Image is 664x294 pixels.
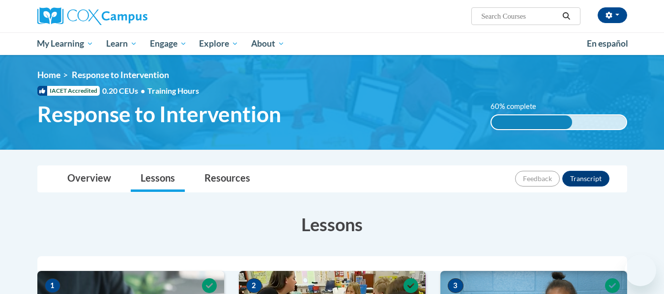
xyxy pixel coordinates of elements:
[37,86,100,96] span: IACET Accredited
[251,38,285,50] span: About
[246,278,262,293] span: 2
[559,10,574,22] button: Search
[31,32,100,55] a: My Learning
[37,7,147,25] img: Cox Campus
[147,86,199,95] span: Training Hours
[144,32,193,55] a: Engage
[37,70,60,80] a: Home
[37,212,627,237] h3: Lessons
[37,101,281,127] span: Response to Intervention
[515,171,560,187] button: Feedback
[448,278,463,293] span: 3
[245,32,291,55] a: About
[480,10,559,22] input: Search Courses
[141,86,145,95] span: •
[102,85,147,96] span: 0.20 CEUs
[131,166,185,192] a: Lessons
[72,70,169,80] span: Response to Intervention
[23,32,642,55] div: Main menu
[150,38,187,50] span: Engage
[106,38,137,50] span: Learn
[580,33,635,54] a: En español
[37,38,93,50] span: My Learning
[491,101,547,112] label: 60% complete
[193,32,245,55] a: Explore
[195,166,260,192] a: Resources
[45,278,60,293] span: 1
[587,38,628,49] span: En español
[625,255,656,286] iframe: Button to launch messaging window
[100,32,144,55] a: Learn
[491,115,572,129] div: 60% complete
[562,171,609,187] button: Transcript
[598,7,627,23] button: Account Settings
[37,7,224,25] a: Cox Campus
[58,166,121,192] a: Overview
[199,38,238,50] span: Explore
